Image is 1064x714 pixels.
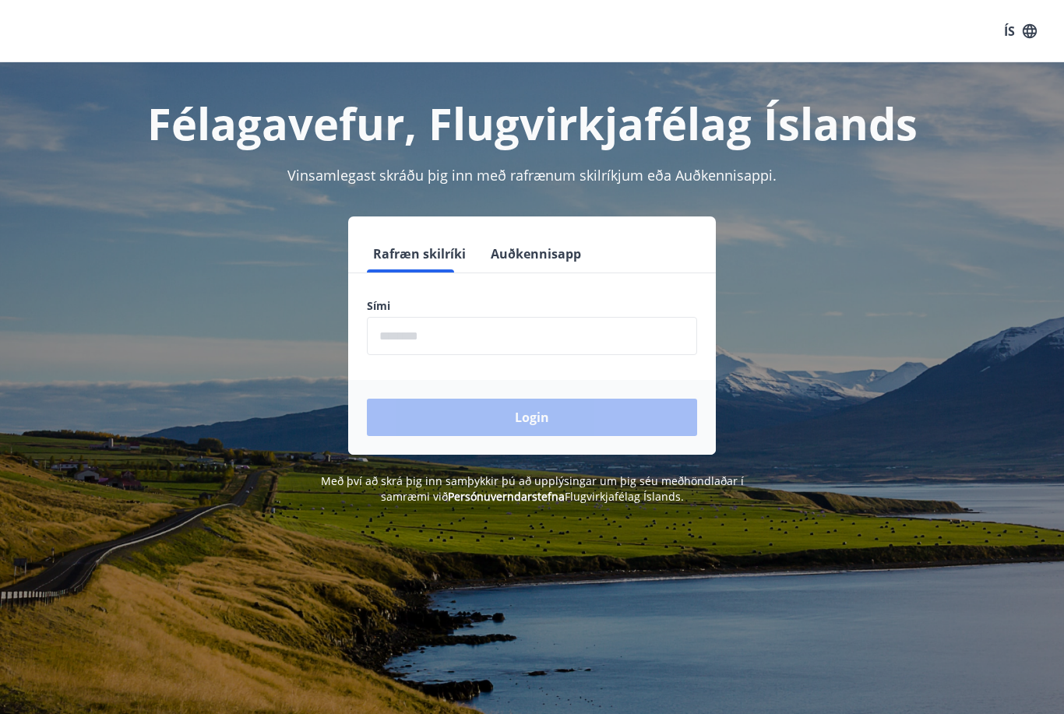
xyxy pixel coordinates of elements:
[287,166,777,185] span: Vinsamlegast skráðu þig inn með rafrænum skilríkjum eða Auðkennisappi.
[19,93,1045,153] h1: Félagavefur, Flugvirkjafélag Íslands
[367,235,472,273] button: Rafræn skilríki
[484,235,587,273] button: Auðkennisapp
[367,298,697,314] label: Sími
[448,489,565,504] a: Persónuverndarstefna
[995,17,1045,45] button: ÍS
[321,473,744,504] span: Með því að skrá þig inn samþykkir þú að upplýsingar um þig séu meðhöndlaðar í samræmi við Flugvir...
